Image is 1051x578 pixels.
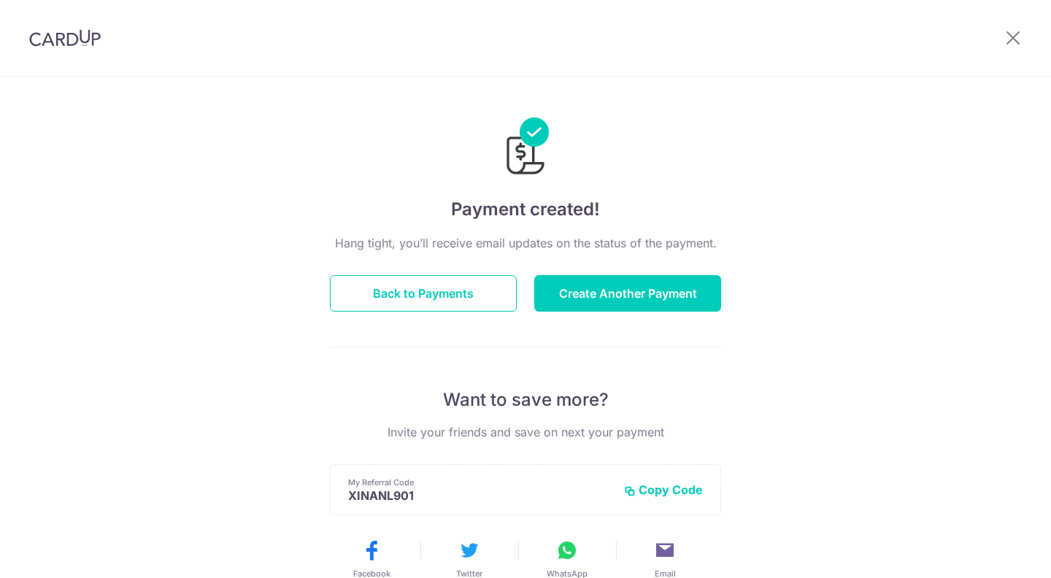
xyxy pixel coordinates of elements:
h4: Payment created! [330,196,721,223]
p: Hang tight, you’ll receive email updates on the status of the payment. [330,234,721,252]
img: CardUp [29,29,101,47]
p: XINANL901 [348,488,612,503]
p: Invite your friends and save on next your payment [330,423,721,441]
button: Create Another Payment [534,275,721,312]
button: Back to Payments [330,275,517,312]
button: Copy Code [624,482,703,497]
p: My Referral Code [348,477,612,488]
p: Want to save more? [330,388,721,412]
img: Payments [502,117,549,179]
